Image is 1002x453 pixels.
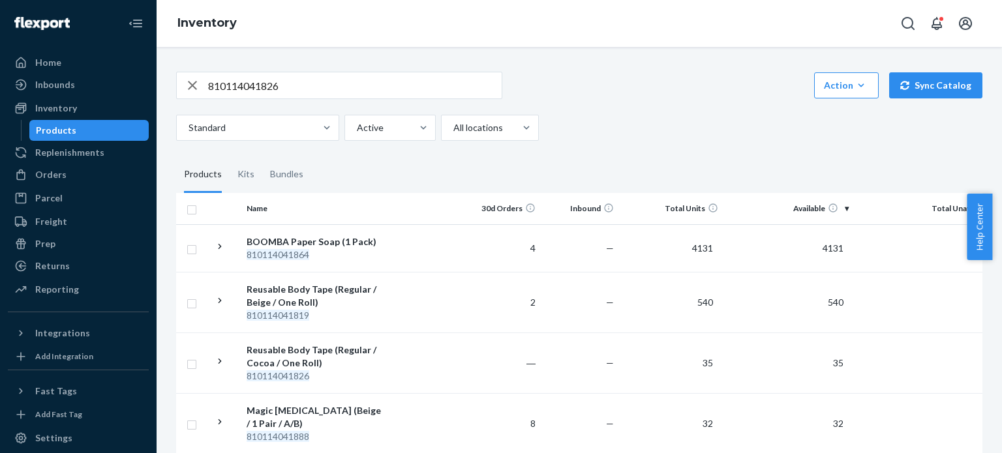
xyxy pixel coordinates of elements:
div: Reporting [35,283,79,296]
th: Total Units [619,193,723,224]
input: Standard [187,121,189,134]
button: Open Search Box [895,10,921,37]
a: Add Integration [8,349,149,364]
span: 32 [697,418,718,429]
td: 2 [463,272,541,332]
button: Open notifications [924,10,950,37]
img: Flexport logo [14,17,70,30]
span: — [606,297,614,308]
div: Action [824,79,869,92]
th: Inbound [541,193,619,224]
a: Settings [8,428,149,448]
a: Orders [8,164,149,185]
a: Inbounds [8,74,149,95]
a: Prep [8,233,149,254]
div: Prep [35,237,55,250]
span: 4131 [817,242,849,254]
div: Parcel [35,192,63,205]
a: Home [8,52,149,73]
div: Home [35,56,61,69]
th: Name [241,193,388,224]
span: 32 [828,418,849,429]
div: Orders [35,168,67,181]
div: Magic [MEDICAL_DATA] (Beige / 1 Pair / A/B) [247,404,383,430]
div: Fast Tags [35,385,77,398]
div: Replenishments [35,146,104,159]
th: Available [723,193,854,224]
span: 540 [692,297,718,308]
a: Freight [8,211,149,232]
div: Add Fast Tag [35,409,82,420]
div: Inventory [35,102,77,115]
div: Add Integration [35,351,93,362]
span: — [606,242,614,254]
div: Reusable Body Tape (Regular / Cocoa / One Roll) [247,343,383,370]
a: Replenishments [8,142,149,163]
a: Returns [8,256,149,276]
em: 810114041826 [247,370,309,381]
a: Products [29,120,149,141]
a: Inventory [177,16,237,30]
span: 35 [697,357,718,368]
span: — [606,418,614,429]
a: Reporting [8,279,149,300]
button: Action [814,72,879,98]
div: Bundles [270,156,303,193]
button: Help Center [967,194,992,260]
ol: breadcrumbs [167,5,247,42]
em: 810114041864 [247,249,309,260]
div: Freight [35,215,67,228]
span: 540 [823,297,849,308]
div: Inbounds [35,78,75,91]
div: Products [36,124,76,137]
div: BOOMBA Paper Soap (1 Pack) [247,235,383,248]
div: Products [184,156,222,193]
button: Fast Tags [8,381,149,402]
button: Open account menu [952,10,979,37]
div: Settings [35,431,72,445]
div: Integrations [35,327,90,340]
button: Sync Catalog [889,72,982,98]
td: ― [463,332,541,393]
input: All locations [452,121,453,134]
a: Add Fast Tag [8,407,149,422]
span: 4131 [687,242,718,254]
em: 810114041819 [247,310,309,321]
span: 35 [828,357,849,368]
input: Active [356,121,357,134]
a: Inventory [8,98,149,119]
button: Close Navigation [123,10,149,37]
em: 810114041888 [247,431,309,442]
span: — [606,357,614,368]
a: Parcel [8,188,149,209]
td: 4 [463,224,541,272]
button: Integrations [8,323,149,343]
th: 30d Orders [463,193,541,224]
div: Returns [35,259,70,272]
input: Search inventory by name or sku [208,72,502,98]
div: Reusable Body Tape (Regular / Beige / One Roll) [247,283,383,309]
div: Kits [237,156,254,193]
